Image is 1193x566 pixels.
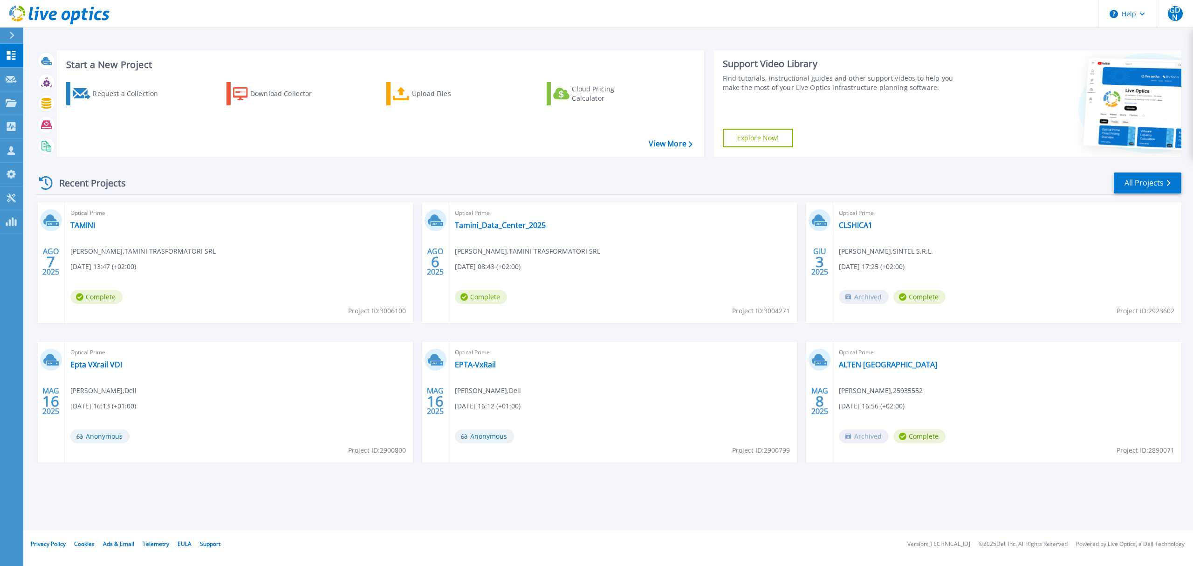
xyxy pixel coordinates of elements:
span: Anonymous [455,429,514,443]
span: [PERSON_NAME] , TAMINI TRASFORMATORI SRL [70,246,216,256]
a: Tamini_Data_Center_2025 [455,221,546,230]
span: GDN [1168,6,1183,21]
a: TAMINI [70,221,95,230]
span: Complete [455,290,507,304]
a: Download Collector [226,82,330,105]
span: Project ID: 2900800 [348,445,406,456]
a: EULA [178,540,192,548]
span: Complete [893,290,946,304]
span: [PERSON_NAME] , 25935552 [839,386,923,396]
a: Privacy Policy [31,540,66,548]
span: [DATE] 17:25 (+02:00) [839,262,905,272]
span: 3 [816,258,824,266]
li: Version: [TECHNICAL_ID] [907,541,970,547]
a: All Projects [1114,173,1181,193]
span: [DATE] 16:13 (+01:00) [70,401,136,411]
div: Recent Projects [36,172,138,194]
a: CLSHICA1 [839,221,872,230]
a: Upload Files [386,82,490,105]
span: 16 [42,397,59,405]
span: Project ID: 2923602 [1117,306,1174,316]
span: Anonymous [70,429,130,443]
span: [DATE] 16:56 (+02:00) [839,401,905,411]
div: Request a Collection [93,84,167,103]
span: Project ID: 2890071 [1117,445,1174,456]
span: 6 [431,258,439,266]
span: Optical Prime [455,208,792,218]
span: [DATE] 08:43 (+02:00) [455,262,521,272]
div: Upload Files [412,84,487,103]
div: Support Video Library [723,58,965,70]
span: Complete [70,290,123,304]
div: AGO 2025 [42,245,60,279]
a: Epta VXrail VDI [70,360,122,369]
span: 7 [47,258,55,266]
li: Powered by Live Optics, a Dell Technology [1076,541,1185,547]
span: Archived [839,429,889,443]
span: 16 [427,397,444,405]
div: Download Collector [250,84,325,103]
h3: Start a New Project [66,60,692,70]
a: Cookies [74,540,95,548]
div: Find tutorials, instructional guides and other support videos to help you make the most of your L... [723,74,965,92]
a: Cloud Pricing Calculator [547,82,651,105]
div: AGO 2025 [426,245,444,279]
span: [DATE] 16:12 (+01:00) [455,401,521,411]
span: [PERSON_NAME] , SINTEL S.R.L. [839,246,933,256]
span: Project ID: 3006100 [348,306,406,316]
a: Telemetry [143,540,169,548]
span: Complete [893,429,946,443]
a: View More [649,139,692,148]
span: Project ID: 3004271 [732,306,790,316]
span: Optical Prime [839,208,1176,218]
span: Optical Prime [70,347,407,358]
a: Explore Now! [723,129,794,147]
span: Optical Prime [70,208,407,218]
a: ALTEN [GEOGRAPHIC_DATA] [839,360,937,369]
span: [PERSON_NAME] , Dell [70,386,137,396]
a: EPTA-VxRail [455,360,496,369]
div: MAG 2025 [426,384,444,418]
a: Support [200,540,220,548]
span: Project ID: 2900799 [732,445,790,456]
a: Request a Collection [66,82,170,105]
span: Archived [839,290,889,304]
li: © 2025 Dell Inc. All Rights Reserved [979,541,1068,547]
div: MAG 2025 [811,384,829,418]
span: [PERSON_NAME] , Dell [455,386,521,396]
div: GIU 2025 [811,245,829,279]
span: 8 [816,397,824,405]
div: MAG 2025 [42,384,60,418]
a: Ads & Email [103,540,134,548]
span: Optical Prime [455,347,792,358]
span: [PERSON_NAME] , TAMINI TRASFORMATORI SRL [455,246,600,256]
span: Optical Prime [839,347,1176,358]
div: Cloud Pricing Calculator [572,84,646,103]
span: [DATE] 13:47 (+02:00) [70,262,136,272]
